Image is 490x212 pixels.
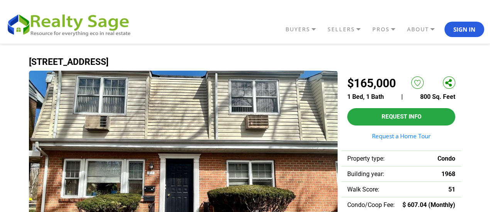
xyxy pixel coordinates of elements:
span: $ 607.04 (Monthly) [402,201,455,209]
span: | [401,93,403,100]
h1: [STREET_ADDRESS] [29,57,461,67]
a: SELLERS [326,23,370,36]
span: Building year: [347,170,384,178]
a: BUYERS [284,23,326,36]
span: Condo/Coop Fee: [347,201,395,209]
span: Property type: [347,155,385,162]
h2: $165,000 [347,76,396,90]
span: 800 Sq. Feet [420,93,455,100]
a: ABOUT [405,23,444,36]
span: 1 Bed, 1 Bath [347,93,384,100]
span: 51 [448,186,455,193]
img: REALTY SAGE [6,12,137,37]
span: Condo [438,155,455,162]
a: Request a Home Tour [347,133,455,139]
a: PROS [370,23,405,36]
button: Request Info [347,108,455,126]
span: 1968 [441,170,455,178]
button: Sign In [444,22,484,37]
span: Walk Score: [347,186,379,193]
